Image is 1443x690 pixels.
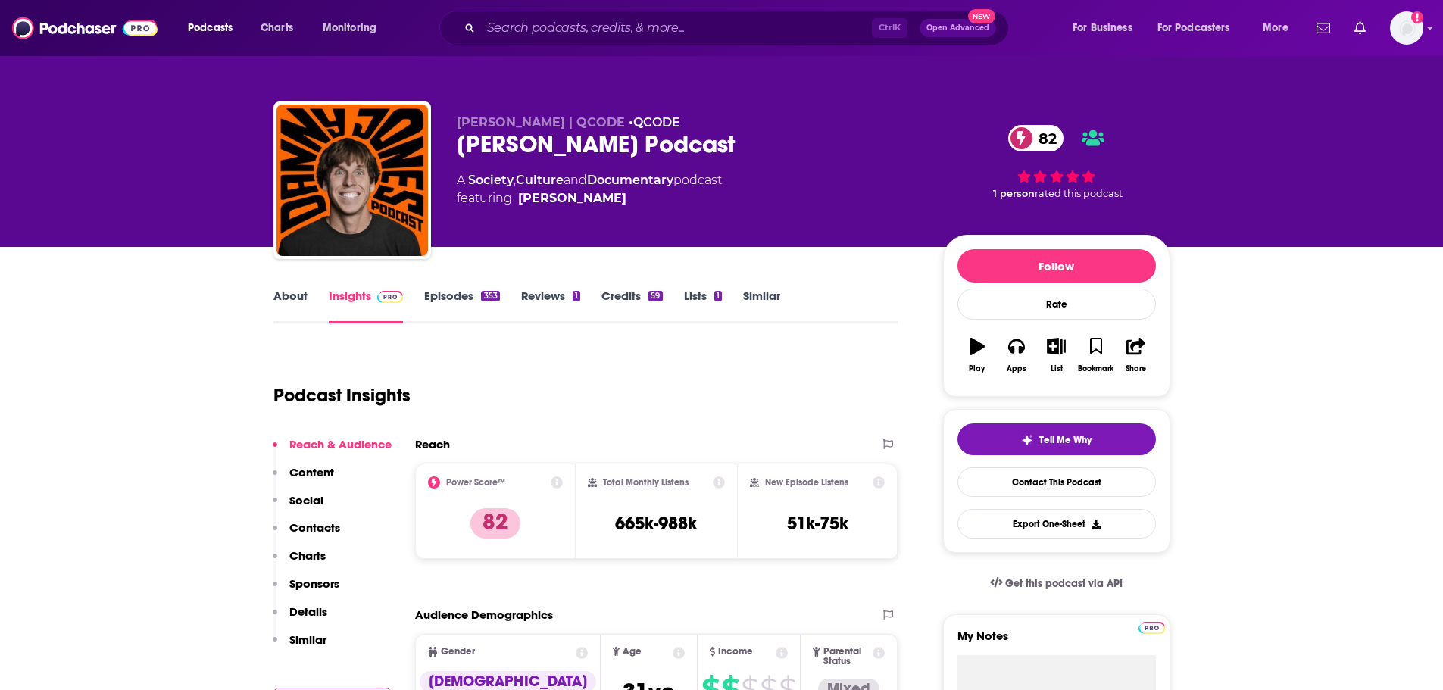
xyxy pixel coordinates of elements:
[1008,125,1064,151] a: 82
[1116,328,1155,382] button: Share
[573,291,580,301] div: 1
[261,17,293,39] span: Charts
[289,437,392,451] p: Reach & Audience
[276,105,428,256] img: Danny Jones Podcast
[1021,434,1033,446] img: tell me why sparkle
[518,189,626,208] a: [PERSON_NAME]
[1390,11,1423,45] span: Logged in as HavasFormulab2b
[1007,364,1026,373] div: Apps
[289,548,326,563] p: Charts
[323,17,376,39] span: Monitoring
[615,512,697,535] h3: 665k-988k
[481,16,872,40] input: Search podcasts, credits, & more...
[289,465,334,479] p: Content
[12,14,158,42] img: Podchaser - Follow, Share and Rate Podcasts
[289,604,327,619] p: Details
[1005,577,1123,590] span: Get this podcast via API
[273,437,392,465] button: Reach & Audience
[765,477,848,488] h2: New Episode Listens
[926,24,989,32] span: Open Advanced
[273,548,326,576] button: Charts
[564,173,587,187] span: and
[1073,17,1132,39] span: For Business
[415,437,450,451] h2: Reach
[957,467,1156,497] a: Contact This Podcast
[1126,364,1146,373] div: Share
[329,289,404,323] a: InsightsPodchaser Pro
[289,520,340,535] p: Contacts
[648,291,662,301] div: 59
[251,16,302,40] a: Charts
[629,115,680,130] span: •
[1252,16,1307,40] button: open menu
[1390,11,1423,45] button: Show profile menu
[1062,16,1151,40] button: open menu
[177,16,252,40] button: open menu
[1138,620,1165,634] a: Pro website
[1039,434,1092,446] span: Tell Me Why
[289,493,323,507] p: Social
[743,289,780,323] a: Similar
[1148,16,1252,40] button: open menu
[273,465,334,493] button: Content
[1035,188,1123,199] span: rated this podcast
[454,11,1023,45] div: Search podcasts, credits, & more...
[1390,11,1423,45] img: User Profile
[920,19,996,37] button: Open AdvancedNew
[289,576,339,591] p: Sponsors
[289,632,326,647] p: Similar
[273,632,326,660] button: Similar
[415,607,553,622] h2: Audience Demographics
[188,17,233,39] span: Podcasts
[424,289,499,323] a: Episodes353
[1076,328,1116,382] button: Bookmark
[441,647,475,657] span: Gender
[684,289,722,323] a: Lists1
[1036,328,1076,382] button: List
[957,423,1156,455] button: tell me why sparkleTell Me Why
[623,647,642,657] span: Age
[969,364,985,373] div: Play
[993,188,1035,199] span: 1 person
[872,18,907,38] span: Ctrl K
[714,291,722,301] div: 1
[516,173,564,187] a: Culture
[823,647,870,667] span: Parental Status
[273,576,339,604] button: Sponsors
[1138,622,1165,634] img: Podchaser Pro
[1411,11,1423,23] svg: Add a profile image
[470,508,520,539] p: 82
[787,512,848,535] h3: 51k-75k
[273,520,340,548] button: Contacts
[718,647,753,657] span: Income
[514,173,516,187] span: ,
[978,565,1135,602] a: Get this podcast via API
[957,328,997,382] button: Play
[273,604,327,632] button: Details
[1310,15,1336,41] a: Show notifications dropdown
[1078,364,1113,373] div: Bookmark
[312,16,396,40] button: open menu
[273,384,411,407] h1: Podcast Insights
[957,629,1156,655] label: My Notes
[968,9,995,23] span: New
[377,291,404,303] img: Podchaser Pro
[601,289,662,323] a: Credits59
[521,289,580,323] a: Reviews1
[957,249,1156,283] button: Follow
[957,289,1156,320] div: Rate
[1023,125,1064,151] span: 82
[943,115,1170,209] div: 82 1 personrated this podcast
[273,289,308,323] a: About
[1348,15,1372,41] a: Show notifications dropdown
[1263,17,1288,39] span: More
[603,477,689,488] h2: Total Monthly Listens
[633,115,680,130] a: QCODE
[446,477,505,488] h2: Power Score™
[457,115,625,130] span: [PERSON_NAME] | QCODE
[1051,364,1063,373] div: List
[273,493,323,521] button: Social
[957,509,1156,539] button: Export One-Sheet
